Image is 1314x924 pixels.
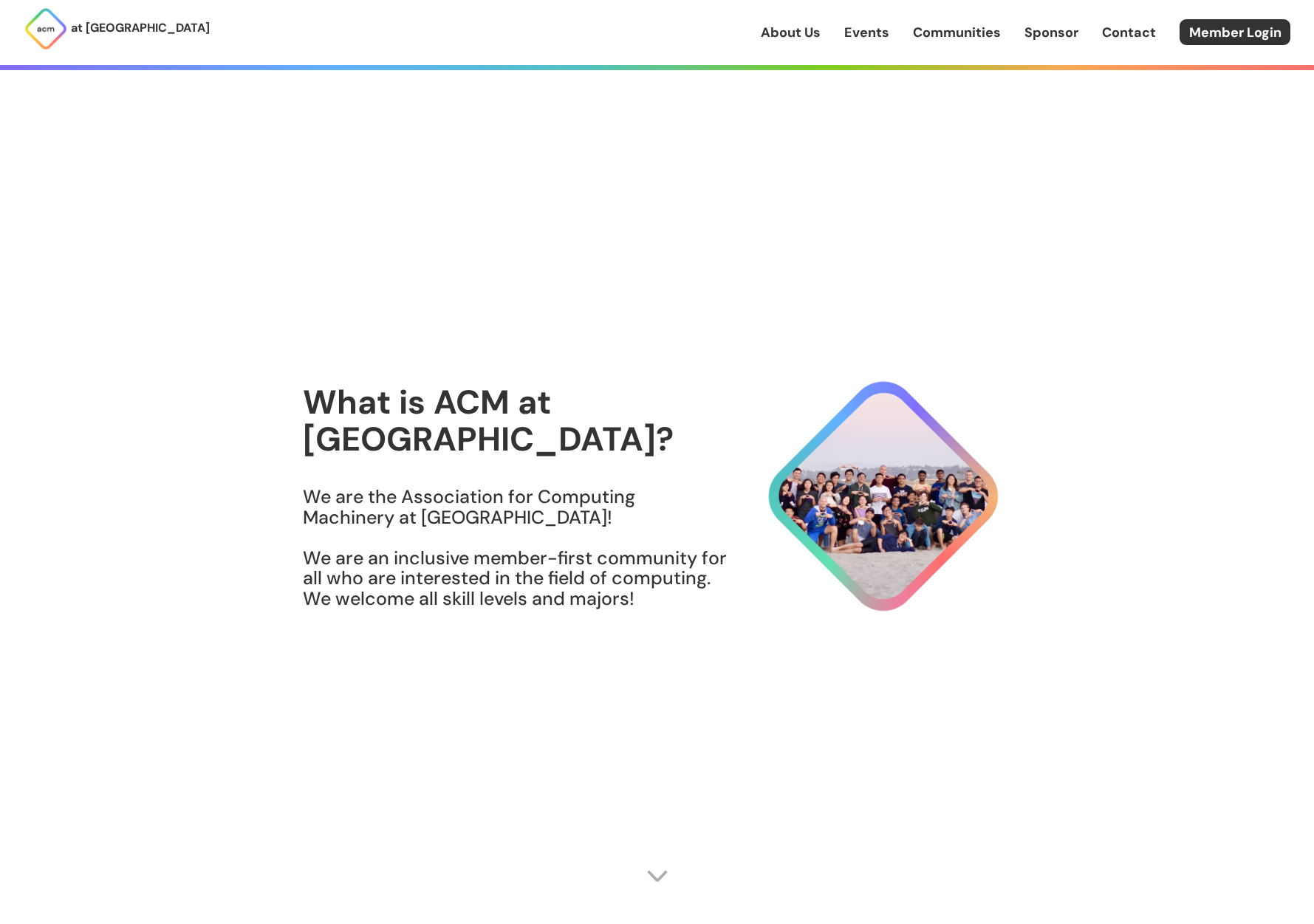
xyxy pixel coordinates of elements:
[761,23,821,42] a: About Us
[913,23,1001,42] a: Communities
[24,7,210,51] a: at [GEOGRAPHIC_DATA]
[728,368,1012,625] img: About Hero Image
[1102,23,1156,42] a: Contact
[303,487,728,609] h3: We are the Association for Computing Machinery at [GEOGRAPHIC_DATA]! We are an inclusive member-f...
[24,7,68,51] img: ACM Logo
[71,18,210,38] p: at [GEOGRAPHIC_DATA]
[1024,23,1078,42] a: Sponsor
[844,23,889,42] a: Events
[646,865,668,887] img: Scroll Arrow
[303,384,728,457] h1: What is ACM at [GEOGRAPHIC_DATA]?
[1180,19,1290,45] a: Member Login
